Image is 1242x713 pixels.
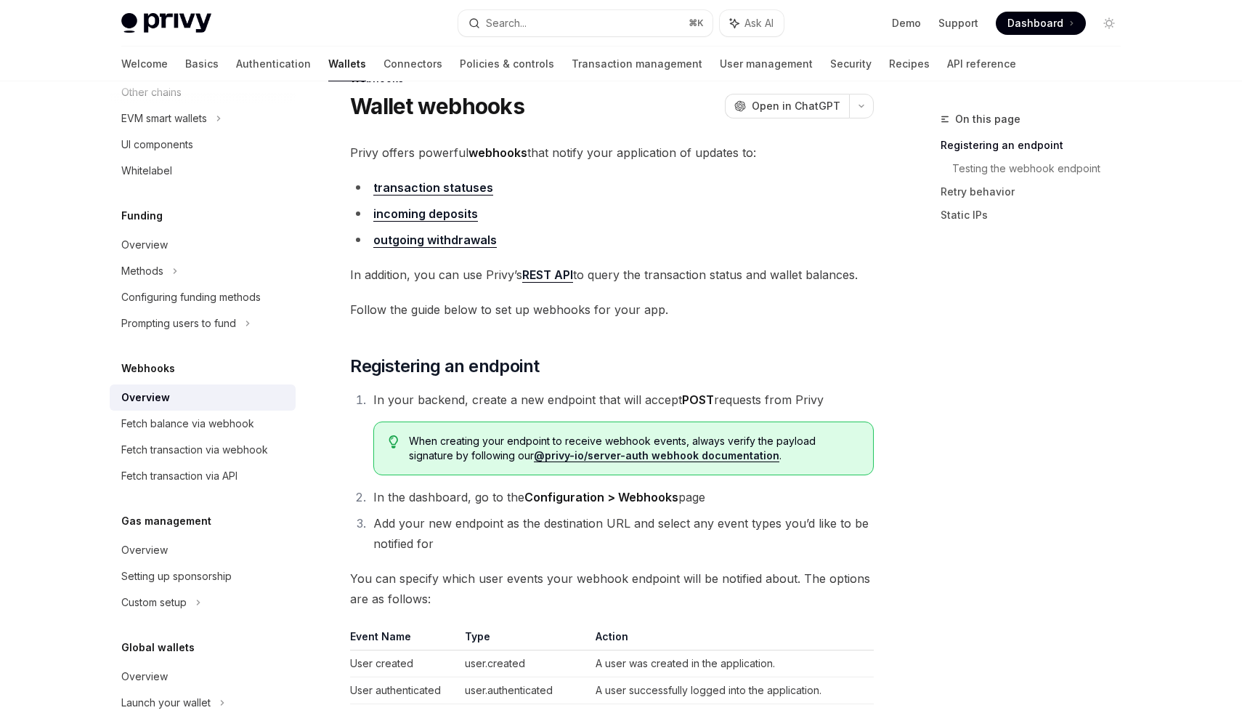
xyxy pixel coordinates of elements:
a: Wallets [328,47,366,81]
div: Search... [486,15,527,32]
a: outgoing withdrawals [373,233,497,248]
td: user.authenticated [459,677,590,704]
a: UI components [110,132,296,158]
div: Fetch balance via webhook [121,415,254,432]
strong: Configuration > Webhooks [524,490,678,504]
span: Ask AI [744,16,774,31]
th: Type [459,629,590,650]
span: When creating your endpoint to receive webhook events, always verify the payload signature by fol... [409,434,859,463]
h5: Gas management [121,512,211,530]
div: Fetch transaction via API [121,467,238,485]
td: User authenticated [350,677,459,704]
button: Ask AI [720,10,784,36]
div: UI components [121,136,193,153]
a: Overview [110,537,296,563]
h1: Wallet webhooks [350,93,524,119]
img: light logo [121,13,211,33]
div: Overview [121,389,170,406]
span: Dashboard [1007,16,1063,31]
td: A user was created in the application. [590,650,874,677]
td: User created [350,650,459,677]
a: Policies & controls [460,47,554,81]
strong: webhooks [468,145,527,160]
span: You can specify which user events your webhook endpoint will be notified about. The options are a... [350,568,874,609]
a: User management [720,47,813,81]
a: Fetch transaction via webhook [110,437,296,463]
span: Registering an endpoint [350,355,539,378]
div: EVM smart wallets [121,110,207,127]
a: API reference [947,47,1016,81]
a: REST API [522,267,573,283]
span: Privy offers powerful that notify your application of updates to: [350,142,874,163]
a: Authentication [236,47,311,81]
a: Testing the webhook endpoint [952,157,1132,180]
a: Support [938,16,978,31]
a: Overview [110,664,296,690]
a: Whitelabel [110,158,296,184]
th: Event Name [350,629,459,650]
div: Methods [121,262,163,280]
button: Toggle dark mode [1097,12,1121,35]
span: Open in ChatGPT [752,99,840,113]
a: Security [830,47,872,81]
h5: Global wallets [121,639,195,656]
div: Overview [121,236,168,254]
span: In addition, you can use Privy’s to query the transaction status and wallet balances. [350,265,874,285]
a: incoming deposits [373,206,478,222]
h5: Funding [121,207,163,225]
a: Welcome [121,47,168,81]
div: Overview [121,541,168,559]
td: user.created [459,650,590,677]
svg: Tip [389,435,399,448]
div: Launch your wallet [121,694,211,712]
a: Overview [110,232,296,258]
a: Transaction management [572,47,702,81]
div: Setting up sponsorship [121,568,232,585]
div: Overview [121,668,168,685]
div: Fetch transaction via webhook [121,441,268,459]
div: Whitelabel [121,162,172,180]
a: Configuring funding methods [110,284,296,310]
a: Fetch balance via webhook [110,411,296,437]
a: Basics [185,47,219,81]
th: Action [590,629,874,650]
span: Add your new endpoint as the destination URL and select any event types you’d like to be notified... [373,516,869,551]
div: Prompting users to fund [121,315,236,332]
td: A user successfully logged into the application. [590,677,874,704]
a: Setting up sponsorship [110,563,296,589]
a: transaction statuses [373,180,493,196]
button: Search...⌘K [458,10,713,36]
a: @privy-io/server-auth webhook documentation [534,449,779,462]
a: Retry behavior [941,180,1132,204]
h5: Webhooks [121,360,175,377]
span: Follow the guide below to set up webhooks for your app. [350,299,874,320]
a: Recipes [889,47,930,81]
span: In the dashboard, go to the page [373,490,705,504]
a: Static IPs [941,204,1132,227]
a: Fetch transaction via API [110,463,296,489]
button: Open in ChatGPT [725,94,849,118]
span: On this page [955,110,1020,128]
a: Demo [892,16,921,31]
a: Connectors [383,47,442,81]
strong: POST [682,392,714,407]
a: Dashboard [996,12,1086,35]
div: Custom setup [121,594,187,611]
span: ⌘ K [689,17,704,29]
a: Overview [110,384,296,411]
div: Configuring funding methods [121,289,261,306]
span: In your backend, create a new endpoint that will accept requests from Privy [373,392,824,407]
a: Registering an endpoint [941,134,1132,157]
